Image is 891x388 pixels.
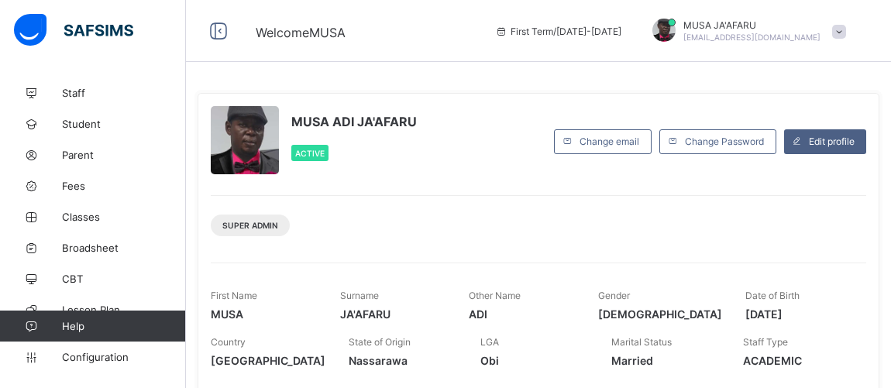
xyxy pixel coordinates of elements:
[469,307,575,321] span: ADI
[480,354,589,367] span: Obi
[598,290,630,301] span: Gender
[295,149,325,158] span: Active
[745,290,800,301] span: Date of Birth
[685,136,764,147] span: Change Password
[580,136,639,147] span: Change email
[480,336,499,348] span: LGA
[62,304,186,316] span: Lesson Plan
[743,336,788,348] span: Staff Type
[349,336,411,348] span: State of Origin
[340,307,446,321] span: JA'AFARU
[62,242,186,254] span: Broadsheet
[62,273,186,285] span: CBT
[495,26,621,37] span: session/term information
[14,14,133,46] img: safsims
[611,336,672,348] span: Marital Status
[256,25,346,40] span: Welcome MUSA
[683,19,820,31] span: MUSA JA'AFARU
[743,354,851,367] span: ACADEMIC
[349,354,457,367] span: Nassarawa
[291,114,417,129] span: MUSA ADI JA'AFARU
[211,336,246,348] span: Country
[469,290,521,301] span: Other Name
[637,19,854,44] div: MUSAJA'AFARU
[62,87,186,99] span: Staff
[62,211,186,223] span: Classes
[62,320,185,332] span: Help
[62,149,186,161] span: Parent
[222,221,278,230] span: Super Admin
[62,180,186,192] span: Fees
[211,307,317,321] span: MUSA
[809,136,855,147] span: Edit profile
[683,33,820,42] span: [EMAIL_ADDRESS][DOMAIN_NAME]
[340,290,379,301] span: Surname
[62,351,185,363] span: Configuration
[211,290,257,301] span: First Name
[211,354,325,367] span: [GEOGRAPHIC_DATA]
[598,307,722,321] span: [DEMOGRAPHIC_DATA]
[611,354,720,367] span: Married
[62,118,186,130] span: Student
[745,307,851,321] span: [DATE]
